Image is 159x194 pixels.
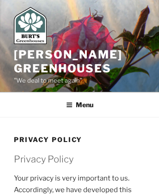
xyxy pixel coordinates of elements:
h1: Privacy Policy [14,135,145,144]
button: Menu [60,93,100,116]
p: "We deal to meet again" [14,76,145,86]
img: Burt's Greenhouses [14,7,47,44]
h2: Privacy Policy [14,153,145,166]
a: [PERSON_NAME] Greenhouses [14,48,122,75]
